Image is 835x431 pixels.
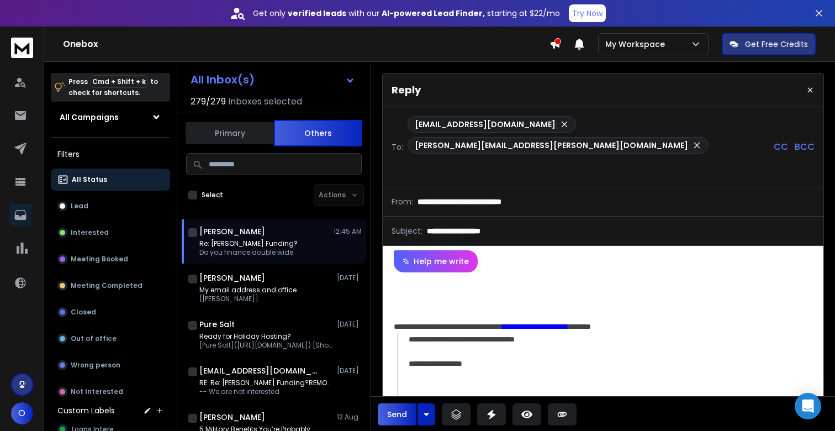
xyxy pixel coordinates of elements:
p: Lead [71,202,88,211]
label: Select [202,191,223,199]
p: Not Interested [71,387,123,396]
p: Ready for Holiday Hosting? [199,332,332,341]
button: Closed [51,301,170,323]
span: Cmd + Shift + k [91,75,147,88]
p: -- We are not interested [199,387,332,396]
button: Interested [51,222,170,244]
strong: verified leads [288,8,346,19]
h1: [PERSON_NAME] [199,412,265,423]
button: Send [378,403,416,425]
div: Open Intercom Messenger [795,393,821,419]
p: 12 Aug [337,413,362,422]
p: [EMAIL_ADDRESS][DOMAIN_NAME] [415,119,556,130]
p: [DATE] [337,366,362,375]
p: Try Now [572,8,603,19]
p: 12:45 AM [334,227,362,236]
p: Meeting Completed [71,281,142,290]
button: Lead [51,195,170,217]
p: Closed [71,308,96,317]
p: [PERSON_NAME][EMAIL_ADDRESS][PERSON_NAME][DOMAIN_NAME] [415,140,688,151]
p: My Workspace [605,39,669,50]
p: To: [392,141,403,153]
button: Get Free Credits [722,33,816,55]
button: Primary [186,121,274,145]
p: Interested [71,228,109,237]
p: Meeting Booked [71,255,128,264]
h1: [PERSON_NAME] [199,226,265,237]
h3: Custom Labels [57,405,115,416]
p: Press to check for shortcuts. [68,76,158,98]
button: Meeting Booked [51,248,170,270]
p: Get Free Credits [745,39,808,50]
p: Do you finance double wide [199,248,298,257]
h1: Pure Salt [199,319,235,330]
p: Get only with our starting at $22/mo [253,8,560,19]
button: Not Interested [51,381,170,403]
h1: Onebox [63,38,549,51]
button: All Inbox(s) [182,69,364,91]
h1: [EMAIL_ADDRESS][DOMAIN_NAME] [199,365,321,376]
button: Try Now [569,4,606,22]
p: Re: [PERSON_NAME] Funding? [199,239,298,248]
h3: Filters [51,146,170,162]
button: Wrong person [51,354,170,376]
img: logo [11,38,33,58]
p: RE: Re: [PERSON_NAME] Funding?REMOVE FROM [199,379,332,387]
p: CC [774,140,788,154]
h3: Inboxes selected [228,95,302,108]
strong: AI-powered Lead Finder, [382,8,485,19]
button: Others [274,120,362,146]
p: [[PERSON_NAME]] [199,295,297,303]
p: My email address and office [199,286,297,295]
button: Meeting Completed [51,275,170,297]
button: All Status [51,169,170,191]
p: [Pure Salt]([URL][DOMAIN_NAME]) [Shoppe Design]([URL][DOMAIN_NAME]) [Shoppe Design Services]([URL... [199,341,332,350]
p: Out of office [71,334,117,343]
p: [DATE] [337,320,362,329]
h1: All Inbox(s) [191,74,255,85]
p: Reply [392,82,421,98]
p: From: [392,196,413,207]
h1: [PERSON_NAME] [199,272,265,283]
p: [DATE] [337,274,362,282]
button: Help me write [394,250,478,272]
p: Wrong person [71,361,120,370]
p: All Status [72,175,107,184]
button: All Campaigns [51,106,170,128]
p: BCC [795,140,815,154]
p: Subject: [392,225,422,236]
button: O [11,402,33,424]
span: 279 / 279 [191,95,226,108]
h1: All Campaigns [60,112,119,123]
button: Out of office [51,328,170,350]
